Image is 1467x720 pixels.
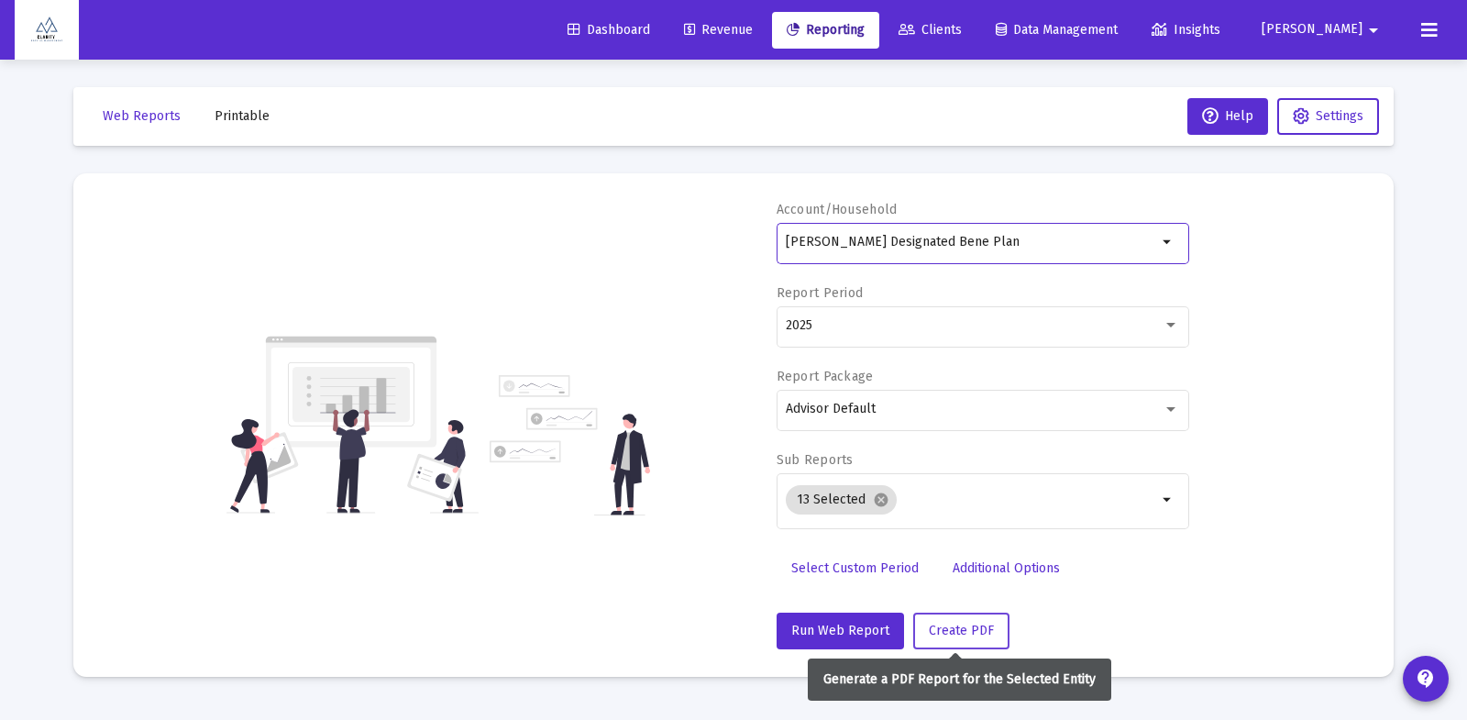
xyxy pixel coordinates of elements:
[1316,108,1363,124] span: Settings
[28,12,65,49] img: Dashboard
[772,12,879,49] a: Reporting
[899,22,962,38] span: Clients
[791,623,889,638] span: Run Web Report
[953,560,1060,576] span: Additional Options
[787,22,865,38] span: Reporting
[490,375,650,515] img: reporting-alt
[1137,12,1235,49] a: Insights
[791,560,919,576] span: Select Custom Period
[88,98,195,135] button: Web Reports
[568,22,650,38] span: Dashboard
[913,613,1009,649] button: Create PDF
[1152,22,1220,38] span: Insights
[777,613,904,649] button: Run Web Report
[777,202,898,217] label: Account/Household
[786,401,876,416] span: Advisor Default
[996,22,1118,38] span: Data Management
[777,452,854,468] label: Sub Reports
[669,12,767,49] a: Revenue
[786,235,1157,249] input: Search or select an account or household
[1362,12,1384,49] mat-icon: arrow_drop_down
[1262,22,1362,38] span: [PERSON_NAME]
[1157,489,1179,511] mat-icon: arrow_drop_down
[1277,98,1379,135] button: Settings
[777,285,864,301] label: Report Period
[929,623,994,638] span: Create PDF
[103,108,181,124] span: Web Reports
[1157,231,1179,253] mat-icon: arrow_drop_down
[226,334,479,515] img: reporting
[1415,668,1437,690] mat-icon: contact_support
[1187,98,1268,135] button: Help
[884,12,976,49] a: Clients
[981,12,1132,49] a: Data Management
[786,317,812,333] span: 2025
[215,108,270,124] span: Printable
[777,369,874,384] label: Report Package
[786,482,1157,518] mat-chip-list: Selection
[553,12,665,49] a: Dashboard
[1240,11,1406,48] button: [PERSON_NAME]
[684,22,753,38] span: Revenue
[200,98,284,135] button: Printable
[1202,108,1253,124] span: Help
[873,492,889,508] mat-icon: cancel
[786,485,897,515] mat-chip: 13 Selected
